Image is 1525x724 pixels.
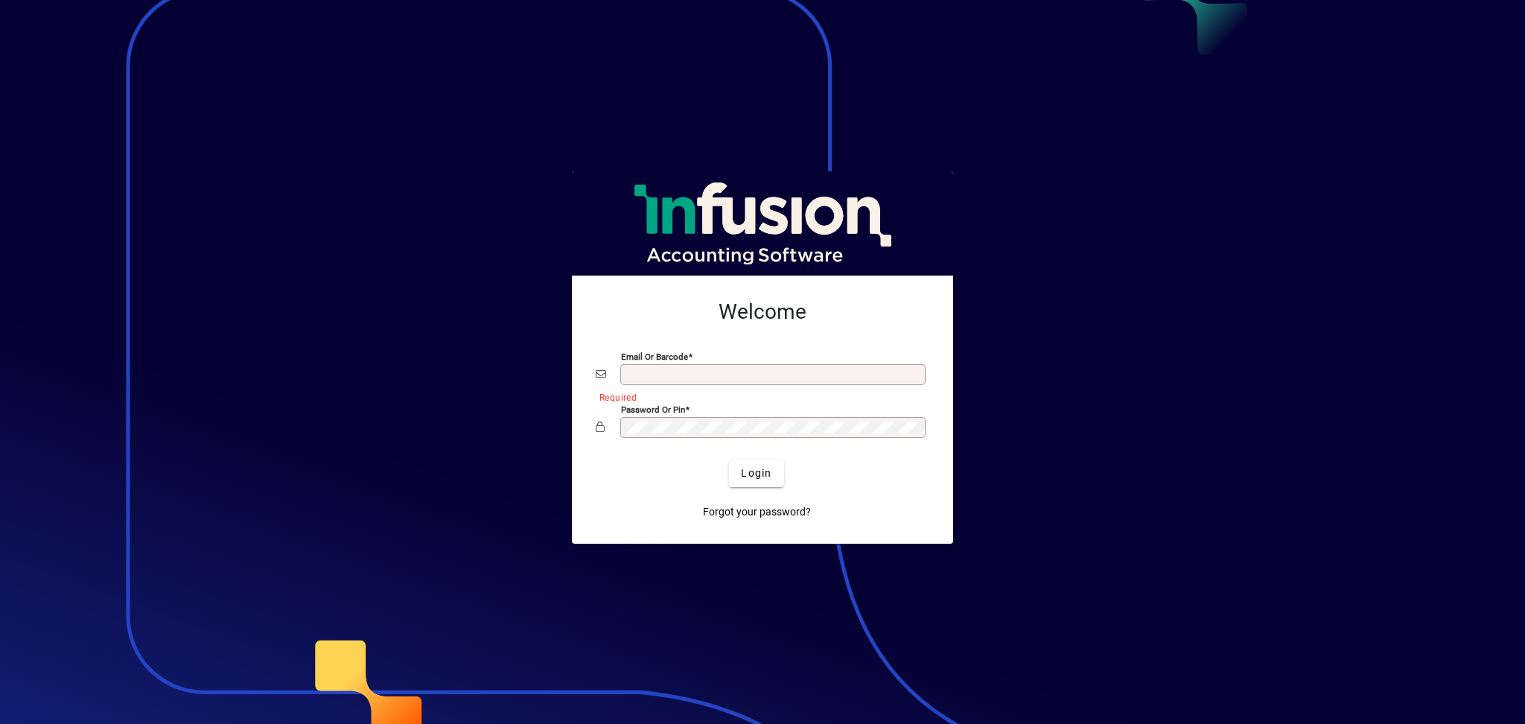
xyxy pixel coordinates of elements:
[621,351,688,361] mat-label: Email or Barcode
[621,404,685,414] mat-label: Password or Pin
[741,466,771,481] span: Login
[729,460,783,487] button: Login
[596,299,929,325] h2: Welcome
[697,499,817,526] a: Forgot your password?
[599,389,917,404] mat-error: Required
[703,504,811,520] span: Forgot your password?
